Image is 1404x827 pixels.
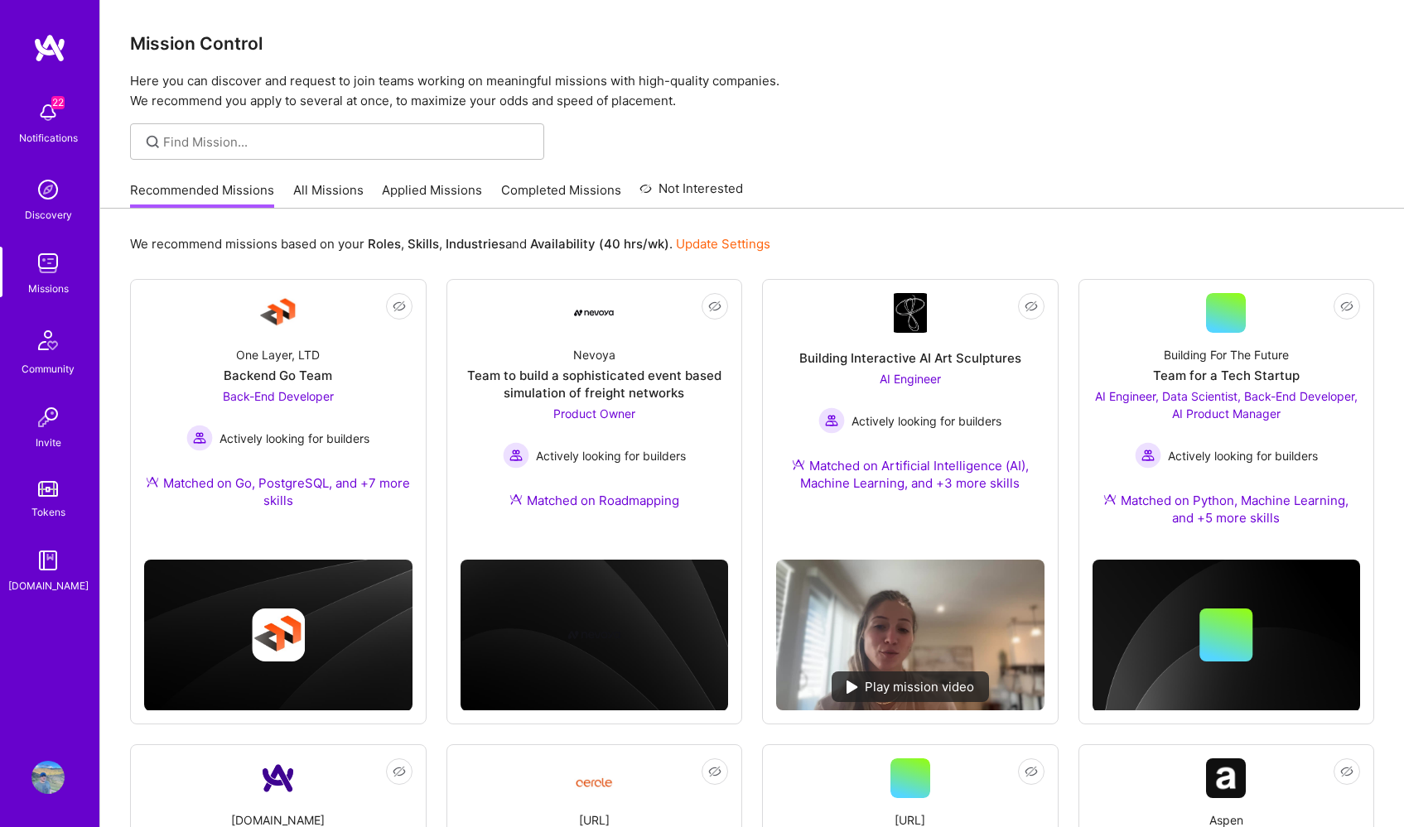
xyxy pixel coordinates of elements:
[567,608,620,661] img: Company logo
[220,430,369,447] span: Actively looking for builders
[894,293,927,333] img: Company Logo
[1168,447,1318,464] span: Actively looking for builders
[236,346,320,363] div: One Layer, LTD
[224,367,332,384] div: Backend Go Team
[1103,493,1117,506] img: Ateam Purple Icon
[676,236,770,252] a: Update Settings
[382,181,482,209] a: Applied Missions
[8,577,89,594] div: [DOMAIN_NAME]
[22,360,75,377] div: Community
[553,406,635,421] span: Product Owner
[776,293,1045,546] a: Company LogoBuilding Interactive AI Art SculpturesAI Engineer Actively looking for buildersActive...
[130,181,274,209] a: Recommended Missions
[130,71,1374,111] p: Here you can discover and request to join teams working on meaningful missions with high-quality ...
[38,481,58,497] img: tokens
[31,247,65,280] img: teamwork
[639,179,743,209] a: Not Interested
[31,96,65,129] img: bell
[852,412,1001,430] span: Actively looking for builders
[258,293,298,333] img: Company Logo
[536,447,686,464] span: Actively looking for builders
[708,765,721,778] i: icon EyeClosed
[1153,367,1300,384] div: Team for a Tech Startup
[461,367,729,401] div: Team to build a sophisticated event based simulation of freight networks
[36,434,61,451] div: Invite
[1093,492,1361,526] div: Matched on Python, Machine Learning, and +5 more skills
[1095,389,1358,421] span: AI Engineer, Data Scientist, Back-End Developer, AI Product Manager
[146,475,159,488] img: Ateam Purple Icon
[832,671,989,702] div: Play mission video
[1164,346,1289,363] div: Building For The Future
[461,293,729,529] a: Company LogoNevoyaTeam to build a sophisticated event based simulation of freight networksProduct...
[27,761,69,794] a: User Avatar
[501,181,621,209] a: Completed Missions
[446,236,505,252] b: Industries
[1340,765,1353,778] i: icon EyeClosed
[1135,442,1161,469] img: Actively looking for builders
[31,761,65,794] img: User Avatar
[31,544,65,577] img: guide book
[574,765,614,792] img: Company Logo
[223,389,334,403] span: Back-End Developer
[51,96,65,109] span: 22
[144,293,413,529] a: Company LogoOne Layer, LTDBackend Go TeamBack-End Developer Actively looking for buildersActively...
[130,235,770,252] p: We recommend missions based on your , , and .
[19,129,78,147] div: Notifications
[408,236,439,252] b: Skills
[393,300,406,313] i: icon EyeClosed
[847,680,858,694] img: play
[130,33,1374,54] h3: Mission Control
[393,765,406,778] i: icon EyeClosed
[461,560,729,711] img: cover
[818,407,845,434] img: Actively looking for builders
[143,132,162,151] i: icon SearchGrey
[31,401,65,434] img: Invite
[573,346,615,363] div: Nevoya
[28,280,69,297] div: Missions
[144,474,413,509] div: Matched on Go, PostgreSQL, and +7 more skills
[1093,293,1361,546] a: Building For The FutureTeam for a Tech StartupAI Engineer, Data Scientist, Back-End Developer, AI...
[1093,560,1361,711] img: cover
[163,133,532,151] input: Find Mission...
[31,503,65,521] div: Tokens
[1025,765,1038,778] i: icon EyeClosed
[144,560,413,711] img: cover
[25,206,72,224] div: Discovery
[1025,300,1038,313] i: icon EyeClosed
[28,320,68,360] img: Community
[792,458,805,471] img: Ateam Purple Icon
[574,310,614,316] img: Company Logo
[880,372,941,386] span: AI Engineer
[368,236,401,252] b: Roles
[258,758,298,798] img: Company Logo
[1206,758,1246,798] img: Company Logo
[33,33,66,63] img: logo
[503,442,529,469] img: Actively looking for builders
[509,493,523,506] img: Ateam Purple Icon
[252,608,305,661] img: Company logo
[776,457,1045,492] div: Matched on Artificial Intelligence (AI), Machine Learning, and +3 more skills
[1340,300,1353,313] i: icon EyeClosed
[799,349,1021,367] div: Building Interactive AI Art Sculptures
[776,560,1045,710] img: No Mission
[530,236,669,252] b: Availability (40 hrs/wk)
[509,492,679,509] div: Matched on Roadmapping
[293,181,364,209] a: All Missions
[708,300,721,313] i: icon EyeClosed
[31,173,65,206] img: discovery
[186,425,213,451] img: Actively looking for builders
